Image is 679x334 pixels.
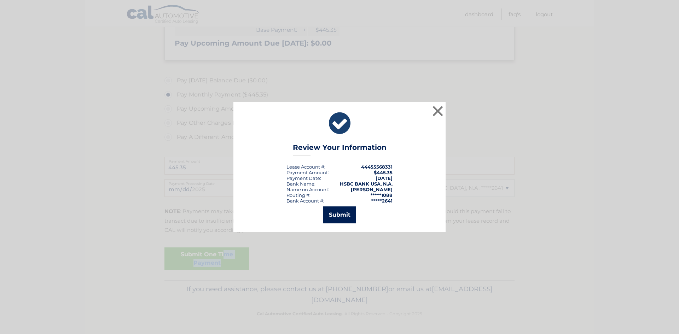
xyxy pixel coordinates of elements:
strong: [PERSON_NAME] [351,187,393,192]
span: Payment Date [286,175,320,181]
button: Submit [323,206,356,223]
div: Lease Account #: [286,164,325,170]
div: Name on Account: [286,187,329,192]
div: Bank Name: [286,181,315,187]
div: : [286,175,321,181]
div: Routing #: [286,192,311,198]
span: [DATE] [376,175,393,181]
h3: Review Your Information [293,143,387,156]
div: Payment Amount: [286,170,329,175]
strong: HSBC BANK USA, N.A. [340,181,393,187]
span: $445.35 [374,170,393,175]
button: × [431,104,445,118]
div: Bank Account #: [286,198,324,204]
strong: 44455568331 [361,164,393,170]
